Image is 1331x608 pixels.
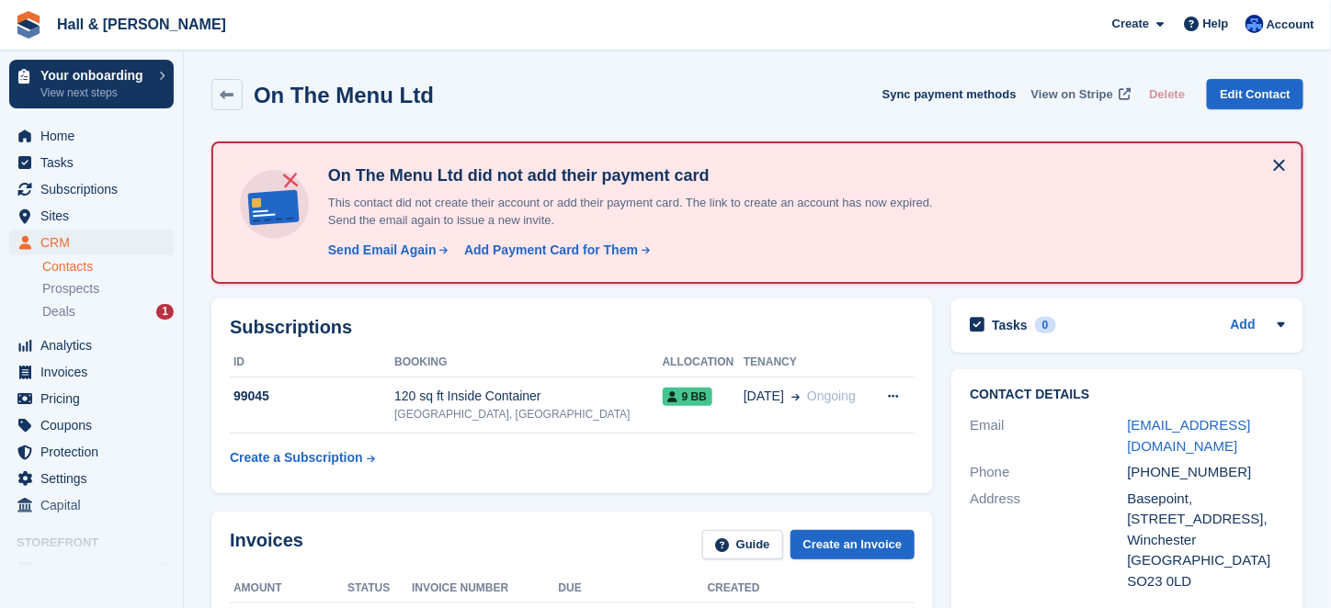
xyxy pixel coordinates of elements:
th: Due [559,574,708,603]
a: menu [9,150,174,175]
a: menu [9,466,174,491]
p: Your onboarding [40,69,150,82]
a: Hall & [PERSON_NAME] [50,9,233,39]
div: Address [970,489,1127,592]
button: Sync payment methods [882,79,1017,109]
span: Storefront [17,534,183,552]
a: Your onboarding View next steps [9,60,174,108]
span: CRM [40,230,151,255]
span: Sites [40,203,151,229]
a: Create a Subscription [230,441,375,475]
h2: Invoices [230,530,303,560]
a: Add [1231,315,1256,336]
a: menu [9,386,174,411]
div: [GEOGRAPHIC_DATA], [GEOGRAPHIC_DATA] [394,406,662,422]
a: Guide [702,530,783,560]
th: Allocation [663,348,744,377]
p: This contact did not create their account or add their payment card. The link to create an accoun... [321,194,964,230]
div: Add Payment Card for Them [464,241,638,260]
a: menu [9,123,174,149]
div: 99045 [230,387,394,406]
span: Create [1112,15,1149,33]
a: menu [9,359,174,385]
span: Tasks [40,150,151,175]
div: 120 sq ft Inside Container [394,387,662,406]
h2: Contact Details [970,388,1285,402]
span: Capital [40,492,151,518]
a: menu [9,230,174,255]
a: Create an Invoice [791,530,916,560]
div: Winchester [1128,530,1285,551]
span: Pricing [40,386,151,411]
a: Deals 1 [42,302,174,321]
span: Prospects [42,280,99,298]
a: View on Stripe [1024,79,1135,109]
div: Create a Subscription [230,448,363,467]
div: 0 [1035,317,1056,333]
div: Email [970,415,1127,456]
a: menu [9,492,174,518]
a: Preview store [152,558,174,580]
span: Online Store [40,557,151,582]
span: Home [40,123,151,149]
a: menu [9,439,174,465]
span: Subscriptions [40,176,151,202]
a: Edit Contact [1207,79,1303,109]
div: Basepoint, [STREET_ADDRESS], [1128,489,1285,530]
div: 1 [156,304,174,320]
span: Invoices [40,359,151,385]
span: Ongoing [807,388,856,403]
a: Prospects [42,279,174,298]
th: Amount [230,574,347,603]
span: Analytics [40,332,151,358]
th: Booking [394,348,662,377]
a: menu [9,203,174,229]
div: Phone [970,462,1127,483]
span: Coupons [40,412,151,438]
p: View next steps [40,84,150,101]
span: Settings [40,466,151,491]
a: Add Payment Card for Them [457,241,652,260]
a: menu [9,557,174,582]
span: View on Stripe [1031,85,1113,104]
a: [EMAIL_ADDRESS][DOMAIN_NAME] [1128,417,1251,454]
span: Account [1267,16,1314,34]
span: 9 BB [663,388,712,406]
span: [DATE] [744,387,784,406]
div: SO23 0LD [1128,571,1285,592]
span: Help [1203,15,1229,33]
h2: Tasks [992,317,1028,333]
img: stora-icon-8386f47178a22dfd0bd8f6a31ec36ba5ce8667c1dd55bd0f319d3a0aa187defe.svg [15,11,42,39]
div: [GEOGRAPHIC_DATA] [1128,550,1285,571]
h2: On The Menu Ltd [254,83,434,107]
h2: Subscriptions [230,317,915,338]
a: menu [9,176,174,202]
span: Protection [40,439,151,465]
a: menu [9,412,174,438]
img: Claire Banham [1246,15,1264,33]
div: [PHONE_NUMBER] [1128,462,1285,483]
button: Delete [1142,79,1192,109]
th: Status [347,574,412,603]
span: Deals [42,303,75,321]
div: Send Email Again [328,241,437,260]
h4: On The Menu Ltd did not add their payment card [321,165,964,186]
th: ID [230,348,394,377]
img: no-card-linked-e7822e413c904bf8b177c4d89f31251c4716f9871600ec3ca5bfc59e148c83f4.svg [235,165,313,243]
th: Tenancy [744,348,871,377]
a: Contacts [42,258,174,276]
a: menu [9,332,174,358]
th: Invoice number [412,574,558,603]
th: Created [708,574,857,603]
